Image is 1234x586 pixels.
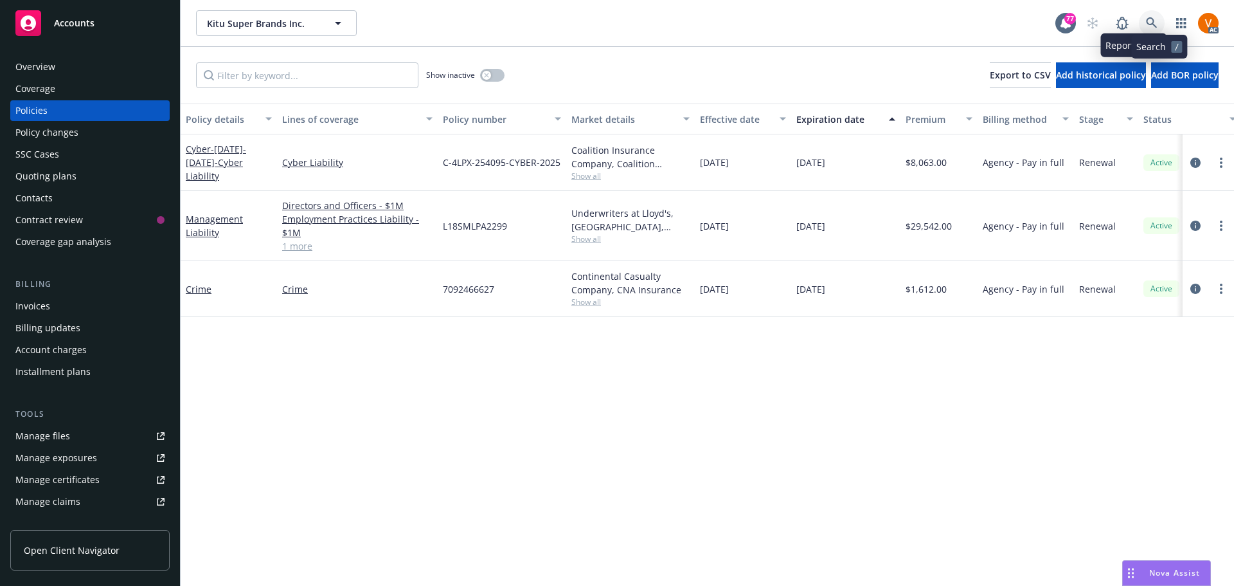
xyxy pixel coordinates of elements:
[15,296,50,316] div: Invoices
[282,199,433,212] a: Directors and Officers - $1M
[443,282,494,296] span: 7092466627
[443,113,547,126] div: Policy number
[10,5,170,41] a: Accounts
[1079,219,1116,233] span: Renewal
[1143,113,1222,126] div: Status
[791,104,900,134] button: Expiration date
[906,219,952,233] span: $29,542.00
[10,362,170,382] a: Installment plans
[796,156,825,169] span: [DATE]
[15,210,83,230] div: Contract review
[983,113,1055,126] div: Billing method
[1213,218,1229,233] a: more
[906,282,947,296] span: $1,612.00
[1188,281,1203,297] a: circleInformation
[1151,69,1219,81] span: Add BOR policy
[1149,157,1174,169] span: Active
[15,166,76,187] div: Quoting plans
[700,282,729,296] span: [DATE]
[1168,10,1194,36] a: Switch app
[24,544,120,557] span: Open Client Navigator
[15,188,53,208] div: Contacts
[10,100,170,121] a: Policies
[796,113,881,126] div: Expiration date
[990,62,1051,88] button: Export to CSV
[983,282,1064,296] span: Agency - Pay in full
[10,408,170,421] div: Tools
[571,206,690,233] div: Underwriters at Lloyd's, [GEOGRAPHIC_DATA], [PERSON_NAME] of [GEOGRAPHIC_DATA], RT Specialty Insu...
[10,278,170,291] div: Billing
[196,10,357,36] button: Kitu Super Brands Inc.
[186,143,246,182] a: Cyber
[1149,220,1174,232] span: Active
[282,282,433,296] a: Crime
[10,144,170,165] a: SSC Cases
[282,113,418,126] div: Lines of coverage
[983,219,1064,233] span: Agency - Pay in full
[571,143,690,170] div: Coalition Insurance Company, Coalition Insurance Solutions (Carrier), CRC Group
[443,219,507,233] span: L18SMLPA2299
[15,448,97,468] div: Manage exposures
[186,213,243,239] a: Management Liability
[1056,69,1146,81] span: Add historical policy
[10,122,170,143] a: Policy changes
[15,144,59,165] div: SSC Cases
[10,491,170,512] a: Manage claims
[1213,281,1229,297] a: more
[10,426,170,446] a: Manage files
[1056,62,1146,88] button: Add historical policy
[10,513,170,534] a: Manage BORs
[571,233,690,244] span: Show all
[700,219,729,233] span: [DATE]
[10,318,170,338] a: Billing updates
[186,143,246,182] span: - [DATE]-[DATE]-Cyber Liability
[15,318,80,338] div: Billing updates
[900,104,978,134] button: Premium
[1079,113,1119,126] div: Stage
[566,104,695,134] button: Market details
[1139,10,1165,36] a: Search
[1074,104,1138,134] button: Stage
[1064,13,1076,24] div: 77
[1198,13,1219,33] img: photo
[700,113,772,126] div: Effective date
[1123,561,1139,585] div: Drag to move
[282,239,433,253] a: 1 more
[10,166,170,187] a: Quoting plans
[571,270,690,297] div: Continental Casualty Company, CNA Insurance
[571,170,690,181] span: Show all
[15,340,87,360] div: Account charges
[571,113,675,126] div: Market details
[990,69,1051,81] span: Export to CSV
[1149,283,1174,295] span: Active
[15,122,78,143] div: Policy changes
[10,470,170,490] a: Manage certificates
[10,448,170,468] span: Manage exposures
[1149,567,1200,578] span: Nova Assist
[15,491,80,512] div: Manage claims
[15,513,76,534] div: Manage BORs
[15,362,91,382] div: Installment plans
[282,156,433,169] a: Cyber Liability
[54,18,94,28] span: Accounts
[1213,155,1229,170] a: more
[10,296,170,316] a: Invoices
[796,219,825,233] span: [DATE]
[15,426,70,446] div: Manage files
[695,104,791,134] button: Effective date
[10,340,170,360] a: Account charges
[181,104,277,134] button: Policy details
[906,113,958,126] div: Premium
[10,57,170,77] a: Overview
[1109,10,1135,36] a: Report a Bug
[15,57,55,77] div: Overview
[10,188,170,208] a: Contacts
[438,104,566,134] button: Policy number
[186,113,258,126] div: Policy details
[10,232,170,252] a: Coverage gap analysis
[186,283,211,295] a: Crime
[796,282,825,296] span: [DATE]
[15,470,100,490] div: Manage certificates
[1079,156,1116,169] span: Renewal
[1080,10,1105,36] a: Start snowing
